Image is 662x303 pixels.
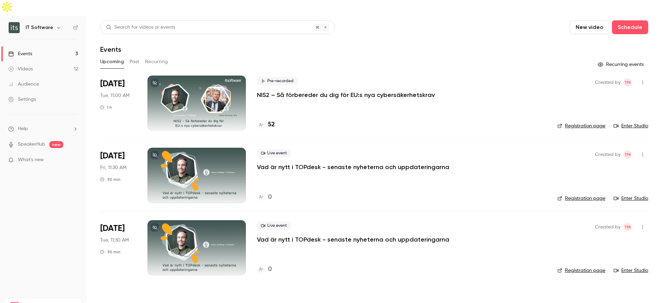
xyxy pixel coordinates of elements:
[257,193,272,202] a: 0
[26,24,53,31] h6: IT Software
[614,123,648,129] a: Enter Studio
[257,265,272,274] a: 0
[18,125,28,133] span: Help
[257,91,435,99] a: NIS2 – Så förbereder du dig för EU:s nya cybersäkerhetskrav
[100,177,121,182] div: 30 min
[100,150,125,162] span: [DATE]
[100,148,136,203] div: Oct 24 Fri, 11:30 AM (Europe/Stockholm)
[106,24,175,31] div: Search for videos or events
[49,141,63,148] span: new
[100,105,112,110] div: 1 h
[557,267,605,274] a: Registration page
[18,141,45,148] a: SpeakerHub
[623,223,632,231] span: Tanya Masiyenka
[595,59,648,70] button: Recurring events
[623,78,632,87] span: Tanya Masiyenka
[570,20,609,34] button: New video
[100,164,126,171] span: Fri, 11:30 AM
[595,150,621,159] span: Created by
[624,223,631,231] span: TM
[8,50,32,57] div: Events
[624,78,631,87] span: TM
[557,195,605,202] a: Registration page
[100,45,121,53] h1: Events
[8,125,78,133] li: help-dropdown-opener
[257,163,449,171] a: Vad är nytt i TOPdesk - senaste nyheterna och uppdateringarna
[9,22,20,33] img: IT Software
[614,195,648,202] a: Enter Studio
[257,120,275,129] a: 52
[8,96,36,103] div: Settings
[100,220,136,275] div: Dec 16 Tue, 11:30 AM (Europe/Stockholm)
[100,78,125,89] span: [DATE]
[623,150,632,159] span: Tanya Masiyenka
[100,56,124,67] button: Upcoming
[595,78,621,87] span: Created by
[8,81,39,88] div: Audience
[268,265,272,274] h4: 0
[612,20,648,34] button: Schedule
[268,193,272,202] h4: 0
[257,149,291,157] span: Live event
[257,235,449,244] a: Vad är nytt i TOPdesk - senaste nyheterna och uppdateringarna
[8,66,33,72] div: Videos
[268,120,275,129] h4: 52
[614,267,648,274] a: Enter Studio
[257,222,291,230] span: Live event
[595,223,621,231] span: Created by
[100,92,129,99] span: Tue, 11:00 AM
[145,56,168,67] button: Recurring
[100,76,136,131] div: Sep 16 Tue, 11:00 AM (Europe/Stockholm)
[100,249,121,255] div: 30 min
[129,56,140,67] button: Past
[18,156,44,164] span: What's new
[257,77,298,85] span: Pre-recorded
[624,150,631,159] span: TM
[557,123,605,129] a: Registration page
[100,237,129,244] span: Tue, 11:30 AM
[100,223,125,234] span: [DATE]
